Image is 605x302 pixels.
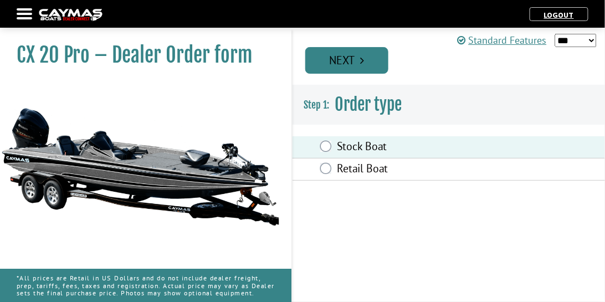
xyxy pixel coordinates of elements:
[17,269,275,302] p: *All prices are Retail in US Dollars and do not include dealer freight, prep, tariffs, fees, taxe...
[337,140,498,156] label: Stock Boat
[302,45,605,74] ul: Pagination
[458,33,547,48] a: Standard Features
[293,84,605,125] h3: Order type
[539,10,580,20] a: Logout
[337,162,498,178] label: Retail Boat
[39,9,102,21] img: caymas-dealer-connect-2ed40d3bc7270c1d8d7ffb4b79bf05adc795679939227970def78ec6f6c03838.gif
[305,47,388,74] a: Next
[17,43,264,68] h1: CX 20 Pro – Dealer Order form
